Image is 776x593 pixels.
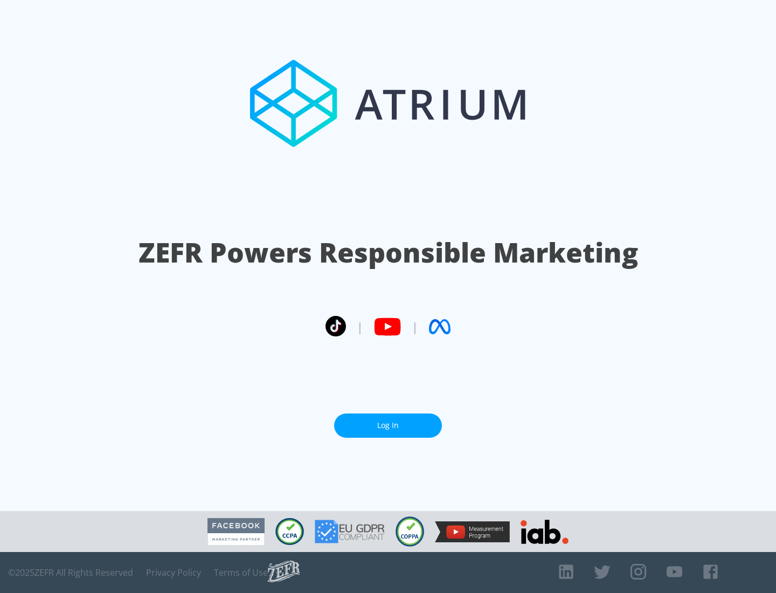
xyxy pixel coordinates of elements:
img: YouTube Measurement Program [435,521,510,542]
span: | [412,319,418,335]
img: Facebook Marketing Partner [207,518,265,546]
a: Log In [334,413,442,438]
img: CCPA Compliant [275,518,304,545]
span: © 2025 ZEFR All Rights Reserved [8,567,133,578]
img: IAB [521,520,569,544]
img: GDPR Compliant [315,520,385,543]
h1: ZEFR Powers Responsible Marketing [138,234,638,271]
span: | [357,319,363,335]
a: Privacy Policy [146,567,201,578]
a: Terms of Use [214,567,268,578]
img: COPPA Compliant [396,516,424,547]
